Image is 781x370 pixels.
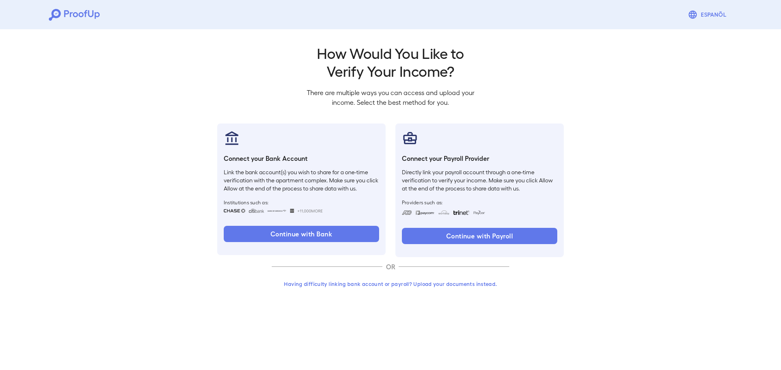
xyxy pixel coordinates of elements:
img: citibank.svg [249,209,264,213]
img: payrollProvider.svg [402,130,418,146]
p: There are multiple ways you can access and upload your income. Select the best method for you. [300,88,481,107]
p: OR [382,262,399,272]
span: Institutions such as: [224,199,379,206]
h6: Connect your Bank Account [224,154,379,163]
img: paycom.svg [415,210,435,215]
img: chase.svg [224,209,245,213]
img: workday.svg [438,210,450,215]
p: Link the bank account(s) you wish to share for a one-time verification with the apartment complex... [224,168,379,193]
img: paycon.svg [473,210,485,215]
span: Providers such as: [402,199,557,206]
button: Continue with Bank [224,226,379,242]
button: Espanõl [685,6,732,23]
img: bankOfAmerica.svg [267,209,287,213]
button: Continue with Payroll [402,228,557,244]
p: Directly link your payroll account through a one-time verification to verify your income. Make su... [402,168,557,193]
img: adp.svg [402,210,412,215]
span: +11,000 More [297,208,323,214]
img: trinet.svg [453,210,469,215]
button: Having difficulty linking bank account or payroll? Upload your documents instead. [272,277,509,291]
img: bankAccount.svg [224,130,240,146]
h6: Connect your Payroll Provider [402,154,557,163]
h2: How Would You Like to Verify Your Income? [300,44,481,80]
img: wellsfargo.svg [290,209,295,213]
